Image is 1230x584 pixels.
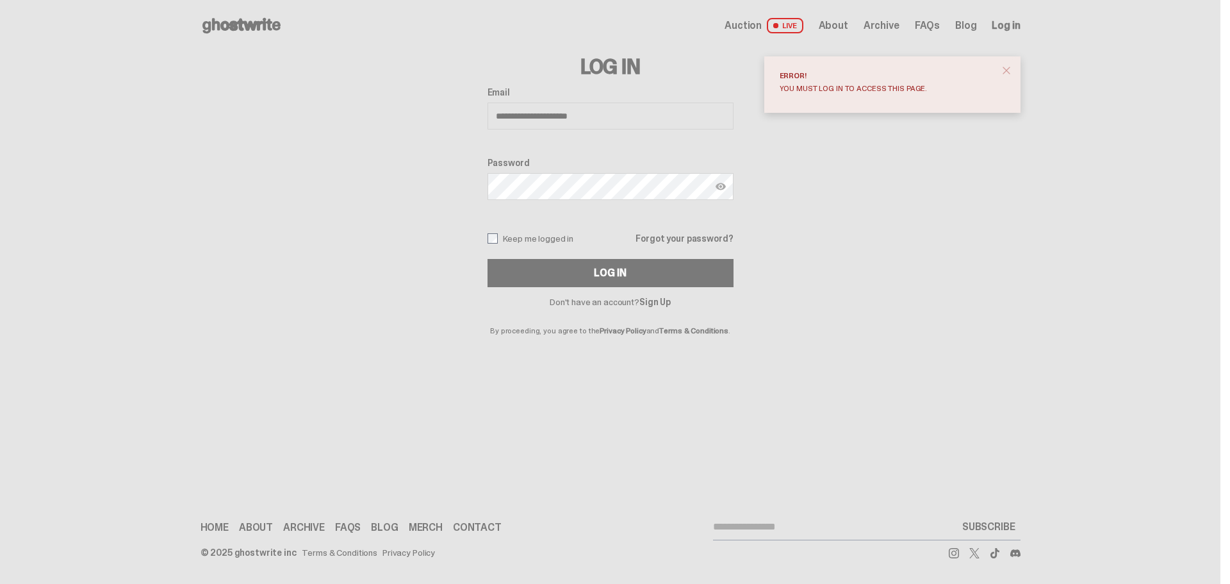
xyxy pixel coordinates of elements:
a: Blog [955,21,976,31]
a: Terms & Conditions [302,548,377,557]
p: Don't have an account? [488,297,734,306]
label: Email [488,87,734,97]
a: Forgot your password? [635,234,733,243]
img: Show password [716,181,726,192]
a: Privacy Policy [382,548,435,557]
span: LIVE [767,18,803,33]
a: Log in [992,21,1020,31]
span: Auction [725,21,762,31]
a: Archive [283,522,325,533]
a: Home [201,522,229,533]
div: © 2025 ghostwrite inc [201,548,297,557]
a: FAQs [915,21,940,31]
p: By proceeding, you agree to the and . [488,306,734,335]
a: Privacy Policy [600,326,646,336]
div: Error! [780,72,995,79]
a: Blog [371,522,398,533]
a: Archive [864,21,899,31]
label: Password [488,158,734,168]
a: Merch [409,522,443,533]
a: FAQs [335,522,361,533]
div: You must log in to access this page. [780,85,995,92]
h3: Log In [488,56,734,77]
a: Auction LIVE [725,18,803,33]
label: Keep me logged in [488,233,574,244]
button: Log In [488,259,734,287]
a: Contact [453,522,502,533]
a: About [819,21,848,31]
div: Log In [594,268,626,278]
button: SUBSCRIBE [957,514,1021,540]
a: About [239,522,273,533]
a: Terms & Conditions [659,326,728,336]
button: close [995,59,1018,82]
a: Sign Up [639,296,671,308]
input: Keep me logged in [488,233,498,244]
